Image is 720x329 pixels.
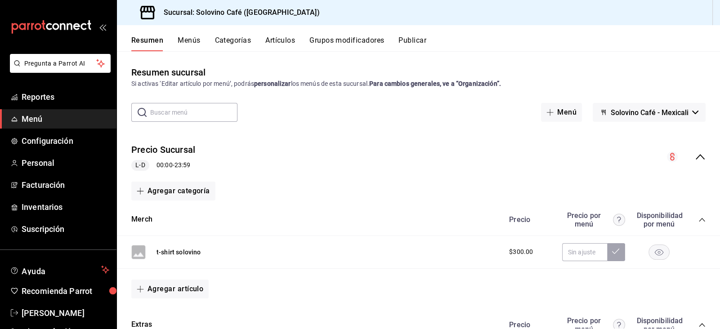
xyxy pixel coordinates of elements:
[22,157,109,169] span: Personal
[132,160,148,170] span: L-D
[10,54,111,73] button: Pregunta a Parrot AI
[254,80,291,87] strong: personalizar
[593,103,706,122] button: Solovino Café - Mexicali
[150,103,237,121] input: Buscar menú
[369,80,501,87] strong: Para cambios generales, ve a “Organización”.
[131,214,152,225] button: Merch
[131,280,209,298] button: Agregar artículo
[22,201,109,213] span: Inventarios
[131,79,706,89] div: Si activas ‘Editar artículo por menú’, podrás los menús de esta sucursal.
[509,247,533,257] span: $300.00
[500,320,558,329] div: Precio
[309,36,384,51] button: Grupos modificadores
[178,36,200,51] button: Menús
[22,264,98,275] span: Ayuda
[22,113,109,125] span: Menú
[698,321,706,329] button: collapse-category-row
[157,7,320,18] h3: Sucursal: Solovino Café ([GEOGRAPHIC_DATA])
[22,135,109,147] span: Configuración
[99,23,106,31] button: open_drawer_menu
[636,211,681,228] div: Disponibilidad por menú
[22,223,109,235] span: Suscripción
[398,36,426,51] button: Publicar
[131,66,206,79] div: Resumen sucursal
[215,36,251,51] button: Categorías
[131,36,163,51] button: Resumen
[22,307,109,319] span: [PERSON_NAME]
[698,216,706,223] button: collapse-category-row
[131,160,195,171] div: 00:00 - 23:59
[500,215,558,224] div: Precio
[541,103,582,122] button: Menú
[22,91,109,103] span: Reportes
[6,65,111,75] a: Pregunta a Parrot AI
[117,136,720,178] div: collapse-menu-row
[611,108,689,117] span: Solovino Café - Mexicali
[157,248,201,257] button: t-shirt solovino
[131,36,720,51] div: navigation tabs
[265,36,295,51] button: Artículos
[22,179,109,191] span: Facturación
[131,143,195,156] button: Precio Sucursal
[24,59,97,68] span: Pregunta a Parrot AI
[22,285,109,297] span: Recomienda Parrot
[562,243,607,261] input: Sin ajuste
[131,182,215,200] button: Agregar categoría
[562,211,625,228] div: Precio por menú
